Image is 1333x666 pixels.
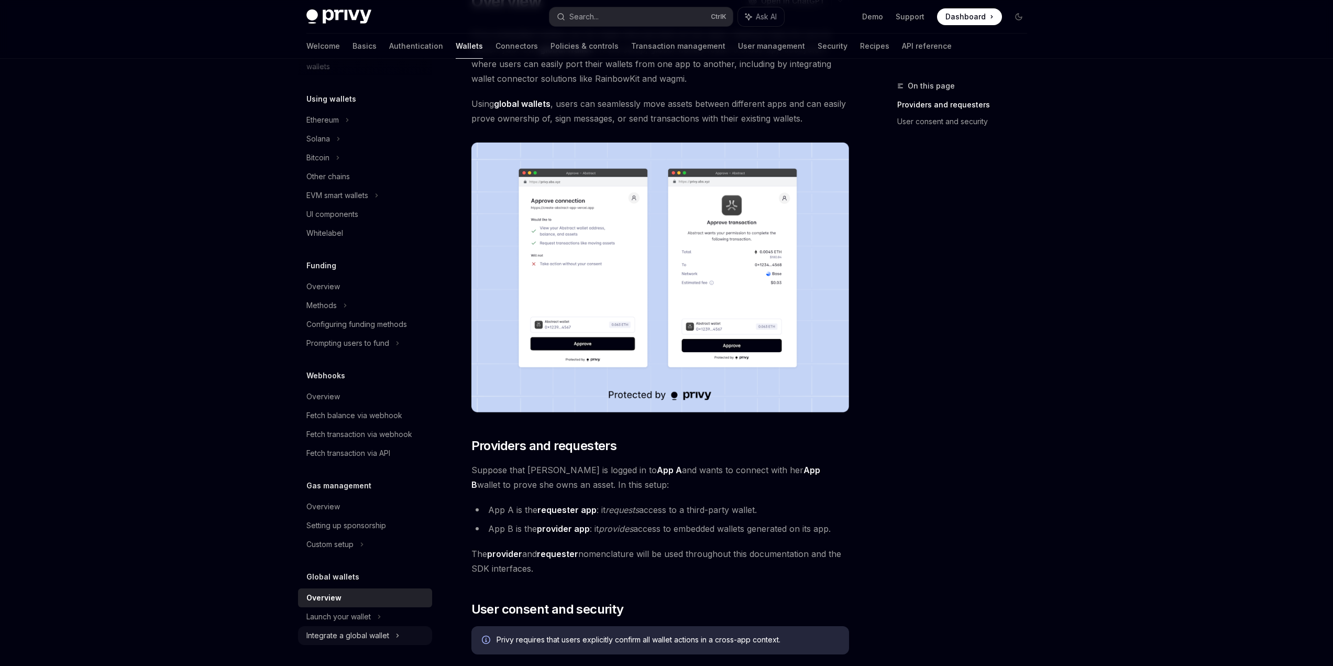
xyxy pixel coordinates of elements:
a: Dashboard [937,8,1002,25]
div: Setting up sponsorship [306,519,386,532]
button: Ask AI [738,7,784,26]
a: Fetch transaction via webhook [298,425,432,444]
a: Providers and requesters [897,96,1035,113]
div: Overview [306,280,340,293]
a: Setting up sponsorship [298,516,432,535]
button: Search...CtrlK [549,7,733,26]
a: Basics [352,34,377,59]
a: Connectors [495,34,538,59]
strong: requester app [537,505,597,515]
button: Toggle dark mode [1010,8,1027,25]
svg: Info [482,636,492,646]
a: Overview [298,277,432,296]
div: Launch your wallet [306,610,371,623]
div: Overview [306,592,341,604]
a: Authentication [389,34,443,59]
div: Privy requires that users explicitly confirm all wallet actions in a cross-app context. [497,635,839,646]
span: Ask AI [756,12,777,22]
div: Fetch transaction via API [306,447,390,460]
div: EVM smart wallets [306,189,368,202]
a: Support [896,12,924,22]
a: Transaction management [631,34,725,59]
strong: provider app [537,523,590,534]
div: Prompting users to fund [306,337,389,350]
span: Ctrl K [711,13,726,21]
li: App A is the : it access to a third-party wallet. [471,503,849,517]
div: Integrate a global wallet [306,629,389,642]
img: dark logo [306,9,371,24]
a: API reference [902,34,952,59]
div: Whitelabel [306,227,343,239]
span: Using , users can seamlessly move assets between different apps and can easily prove ownership of... [471,96,849,126]
em: provides [599,523,633,534]
a: Fetch transaction via API [298,444,432,463]
span: The and nomenclature will be used throughout this documentation and the SDK interfaces. [471,547,849,576]
div: Configuring funding methods [306,318,407,331]
div: Other chains [306,170,350,183]
a: Fetch balance via webhook [298,406,432,425]
div: Ethereum [306,114,339,126]
a: UI components [298,205,432,224]
div: UI components [306,208,358,221]
a: Policies & controls [550,34,619,59]
h5: Global wallets [306,571,359,583]
strong: requester [537,549,578,559]
a: Demo [862,12,883,22]
a: User management [738,34,805,59]
a: Overview [298,387,432,406]
strong: App A [657,465,682,475]
div: Methods [306,299,337,312]
h5: Gas management [306,479,371,492]
h5: Funding [306,259,336,272]
img: images/Crossapp.png [471,143,849,412]
li: App B is the : it access to embedded wallets generated on its app. [471,521,849,536]
a: Overview [298,497,432,516]
h5: Webhooks [306,369,345,382]
div: Fetch transaction via webhook [306,428,412,441]
h5: Using wallets [306,93,356,105]
div: Custom setup [306,538,354,551]
div: Overview [306,500,340,513]
a: User consent and security [897,113,1035,130]
strong: global wallets [494,99,550,109]
span: On this page [908,80,955,92]
div: Bitcoin [306,151,329,164]
a: Security [818,34,847,59]
strong: provider [487,549,522,559]
a: Overview [298,588,432,607]
span: User consent and security [471,601,624,618]
a: Whitelabel [298,224,432,243]
a: Configuring funding methods [298,315,432,334]
strong: App B [471,465,820,490]
a: Other chains [298,167,432,186]
a: Welcome [306,34,340,59]
a: Recipes [860,34,889,59]
div: Fetch balance via webhook [306,409,402,422]
em: requests [605,505,639,515]
div: Solana [306,133,330,145]
div: Search... [569,10,599,23]
span: Dashboard [945,12,986,22]
span: Suppose that [PERSON_NAME] is logged in to and wants to connect with her wallet to prove she owns... [471,463,849,492]
div: Overview [306,390,340,403]
span: Providers and requesters [471,438,617,454]
a: Wallets [456,34,483,59]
